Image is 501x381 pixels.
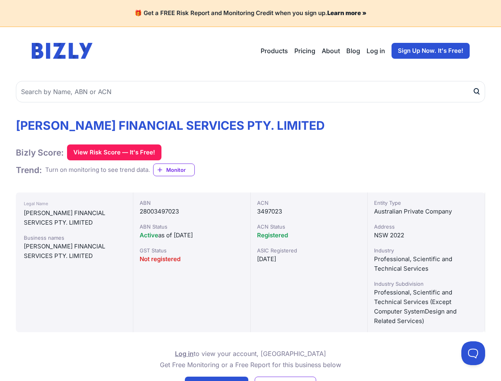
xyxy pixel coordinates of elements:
span: Monitor [166,166,194,174]
a: Learn more » [327,9,367,17]
div: as of [DATE] [140,231,244,240]
div: [DATE] [257,254,361,264]
h1: Trend : [16,165,42,175]
span: 28003497023 [140,208,179,215]
button: View Risk Score — It's Free! [67,144,161,160]
div: Entity Type [374,199,478,207]
div: Legal Name [24,199,125,208]
button: Products [261,46,288,56]
h1: [PERSON_NAME] FINANCIAL SERVICES PTY. LIMITED [16,118,325,133]
div: GST Status [140,246,244,254]
div: Business names [24,234,125,242]
span: Not registered [140,255,180,263]
span: 3497023 [257,208,282,215]
span: Active [140,231,158,239]
div: ASIC Registered [257,246,361,254]
div: [PERSON_NAME] FINANCIAL SERVICES PTY. LIMITED [24,208,125,227]
div: Professional, Scientific and Technical Services [374,254,478,273]
a: Pricing [294,46,315,56]
input: Search by Name, ABN or ACN [16,81,485,102]
div: Australian Private Company [374,207,478,216]
span: Registered [257,231,288,239]
div: NSW 2022 [374,231,478,240]
div: Professional, Scientific and Technical Services (Except Computer SystemDesign and Related Services) [374,288,478,326]
div: Address [374,223,478,231]
a: Sign Up Now. It's Free! [392,43,470,59]
div: ABN [140,199,244,207]
a: About [322,46,340,56]
p: to view your account, [GEOGRAPHIC_DATA] Get Free Monitoring or a Free Report for this business below [160,348,341,370]
a: Monitor [153,164,195,176]
a: Blog [346,46,360,56]
h1: Bizly Score: [16,147,64,158]
div: ACN [257,199,361,207]
div: Turn on monitoring to see trend data. [45,165,150,175]
a: Log in [367,46,385,56]
iframe: Toggle Customer Support [461,341,485,365]
a: Log in [175,350,194,358]
div: Industry Subdivision [374,280,478,288]
div: ACN Status [257,223,361,231]
div: ABN Status [140,223,244,231]
div: Industry [374,246,478,254]
h4: 🎁 Get a FREE Risk Report and Monitoring Credit when you sign up. [10,10,491,17]
div: [PERSON_NAME] FINANCIAL SERVICES PTY. LIMITED [24,242,125,261]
